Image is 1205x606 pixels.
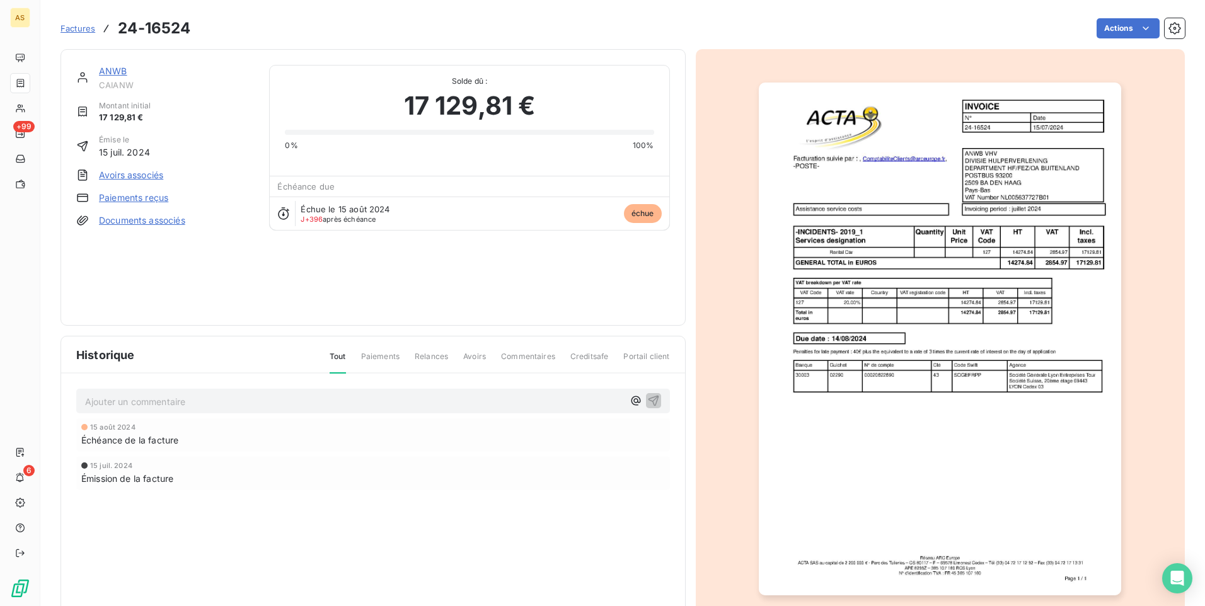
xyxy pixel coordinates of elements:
span: Émise le [99,134,150,146]
span: Échue le 15 août 2024 [301,204,389,214]
span: Montant initial [99,100,151,111]
span: Factures [61,23,95,33]
span: après échéance [301,215,376,223]
a: ANWB [99,66,127,76]
span: Creditsafe [570,351,609,372]
a: Avoirs associés [99,169,163,181]
span: 100% [633,140,654,151]
span: 15 août 2024 [90,423,135,431]
span: Émission de la facture [81,472,173,485]
span: Tout [330,351,346,374]
span: Portail client [623,351,669,372]
span: Paiements [361,351,400,372]
span: Avoirs [463,351,486,372]
span: CAIANW [99,80,254,90]
span: échue [624,204,662,223]
div: Open Intercom Messenger [1162,563,1192,593]
button: Actions [1097,18,1160,38]
img: Logo LeanPay [10,578,30,598]
span: 15 juil. 2024 [90,462,132,469]
img: invoice_thumbnail [759,83,1121,595]
h3: 24-16524 [118,17,190,40]
span: Relances [415,351,448,372]
span: Solde dû : [285,76,654,87]
a: Documents associés [99,214,185,227]
span: 0% [285,140,297,151]
span: Échéance due [277,181,335,192]
span: 15 juil. 2024 [99,146,150,159]
span: +99 [13,121,35,132]
span: 17 129,81 € [99,111,151,124]
span: 6 [23,465,35,476]
span: J+396 [301,215,323,224]
a: Paiements reçus [99,192,168,204]
span: Historique [76,346,135,363]
span: Commentaires [501,351,555,372]
a: Factures [61,22,95,35]
div: AS [10,8,30,28]
span: 17 129,81 € [404,87,536,125]
span: Échéance de la facture [81,433,178,447]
